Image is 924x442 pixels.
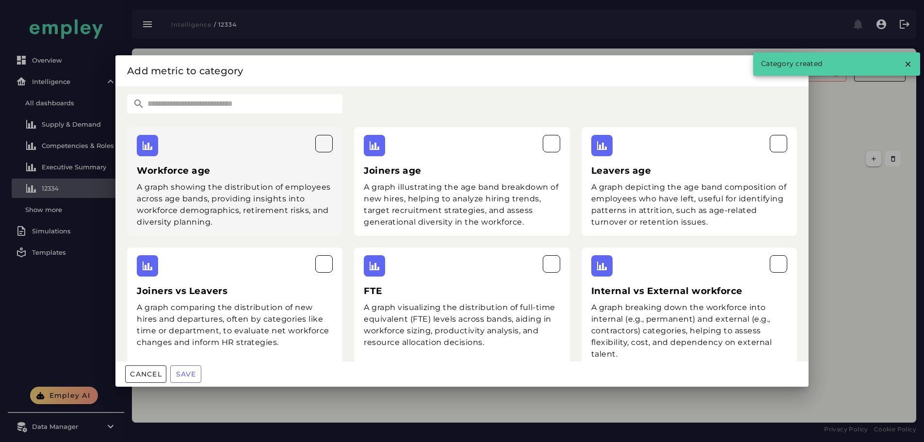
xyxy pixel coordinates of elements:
span: Save [175,370,196,378]
button: Save [170,365,201,383]
div: A graph illustrating the age band breakdown of new hires, helping to analyze hiring trends, targe... [364,181,560,228]
div: Category created [753,52,900,76]
h3: Internal vs External workforce [591,284,787,298]
h3: Joiners age [364,164,560,178]
div: A graph depicting the age band composition of employees who have left, useful for identifying pat... [591,181,787,228]
div: A graph breaking down the workforce into internal (e.g., permanent) and external (e.g., contracto... [591,302,787,360]
h3: Joiners vs Leavers [137,284,333,298]
h3: Leavers age [591,164,787,178]
h3: FTE [364,284,560,298]
div: A graph comparing the distribution of new hires and departures, often by categories like time or ... [137,302,333,348]
span: Cancel [130,370,162,378]
button: Cancel [125,365,166,383]
div: A graph showing the distribution of employees across age bands, providing insights into workforce... [137,181,333,228]
div: A graph visualizing the distribution of full-time equivalent (FTE) levels across bands, aiding in... [364,302,560,348]
div: Add metric to category [127,63,797,79]
h3: Workforce age [137,164,333,178]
